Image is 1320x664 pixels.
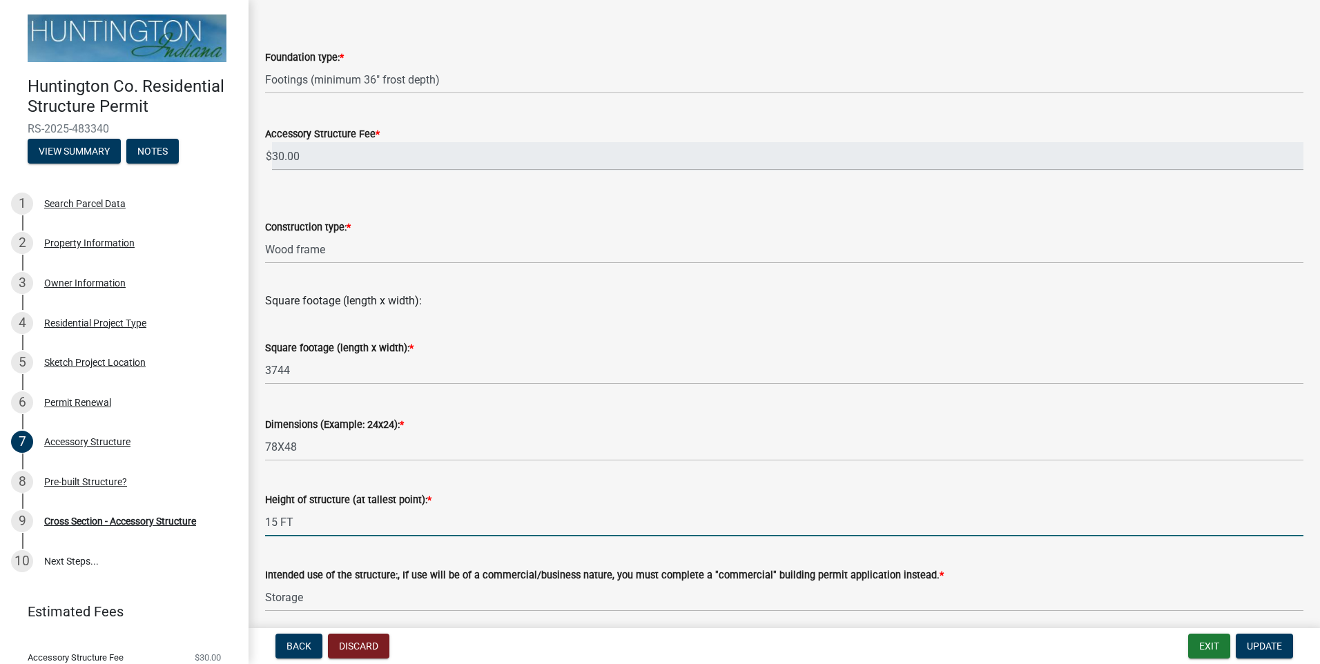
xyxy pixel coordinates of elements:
span: RS-2025-483340 [28,122,221,135]
div: 10 [11,550,33,572]
div: 7 [11,431,33,453]
button: Update [1236,634,1293,658]
img: Huntington County, Indiana [28,14,226,62]
div: Cross Section - Accessory Structure [44,516,196,526]
div: 6 [11,391,33,413]
button: Notes [126,139,179,164]
label: Accessory Structure Fee [265,130,380,139]
div: 5 [11,351,33,373]
label: Intended use of the structure:, If use will be of a commercial/business nature, you must complete... [265,571,944,580]
label: Square footage (length x width): [265,344,414,353]
div: Permit Renewal [44,398,111,407]
span: $30.00 [195,653,221,662]
span: $ [265,142,273,170]
h4: Huntington Co. Residential Structure Permit [28,77,237,117]
span: Accessory Structure Fee [28,653,124,662]
label: Foundation type: [265,53,344,63]
button: Exit [1188,634,1230,658]
div: 3 [11,272,33,294]
span: Back [287,641,311,652]
a: Estimated Fees [11,598,226,625]
div: 2 [11,232,33,254]
div: Owner Information [44,278,126,288]
label: Height of structure (at tallest point): [265,496,431,505]
span: Update [1247,641,1282,652]
div: 1 [11,193,33,215]
div: Residential Project Type [44,318,146,328]
button: Discard [328,634,389,658]
button: Back [275,634,322,658]
wm-modal-confirm: Notes [126,146,179,157]
div: 4 [11,312,33,334]
div: Sketch Project Location [44,358,146,367]
label: Construction type: [265,223,351,233]
button: View Summary [28,139,121,164]
div: Pre-built Structure? [44,477,127,487]
div: Accessory Structure [44,437,130,447]
label: Dimensions (Example: 24x24): [265,420,404,430]
div: Square footage (length x width): [265,276,1303,309]
wm-modal-confirm: Summary [28,146,121,157]
div: Search Parcel Data [44,199,126,208]
div: 9 [11,510,33,532]
div: 8 [11,471,33,493]
div: Property Information [44,238,135,248]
